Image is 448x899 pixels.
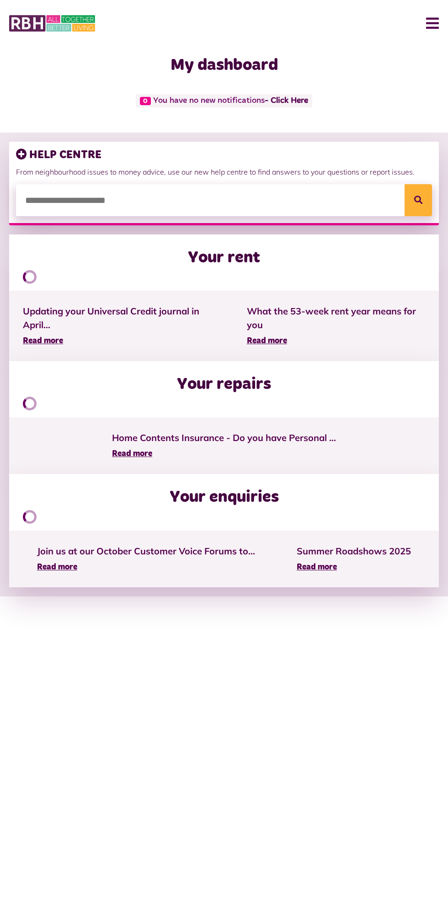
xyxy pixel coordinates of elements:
span: Read more [37,563,77,571]
span: Home Contents Insurance - Do you have Personal ... [112,431,336,445]
a: Home Contents Insurance - Do you have Personal ... Read more [112,431,336,460]
h1: My dashboard [9,56,439,75]
a: Summer Roadshows 2025 Read more [297,544,411,574]
a: Join us at our October Customer Voice Forums to... Read more [37,544,255,574]
h2: Your rent [188,248,260,268]
img: MyRBH [9,14,95,33]
a: - Click Here [265,96,308,105]
h2: Your enquiries [170,488,279,507]
a: Updating your Universal Credit journal in April... Read more [23,304,219,347]
span: Read more [23,337,63,345]
span: Summer Roadshows 2025 [297,544,411,558]
span: Updating your Universal Credit journal in April... [23,304,219,332]
span: What the 53-week rent year means for you [247,304,425,332]
span: 0 [140,97,151,105]
span: You have no new notifications [136,94,312,107]
a: What the 53-week rent year means for you Read more [247,304,425,347]
span: Join us at our October Customer Voice Forums to... [37,544,255,558]
h2: Your repairs [177,375,271,394]
span: Read more [247,337,287,345]
span: Read more [297,563,337,571]
h3: HELP CENTRE [16,149,432,162]
p: From neighbourhood issues to money advice, use our new help centre to find answers to your questi... [16,166,432,177]
span: Read more [112,450,152,458]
